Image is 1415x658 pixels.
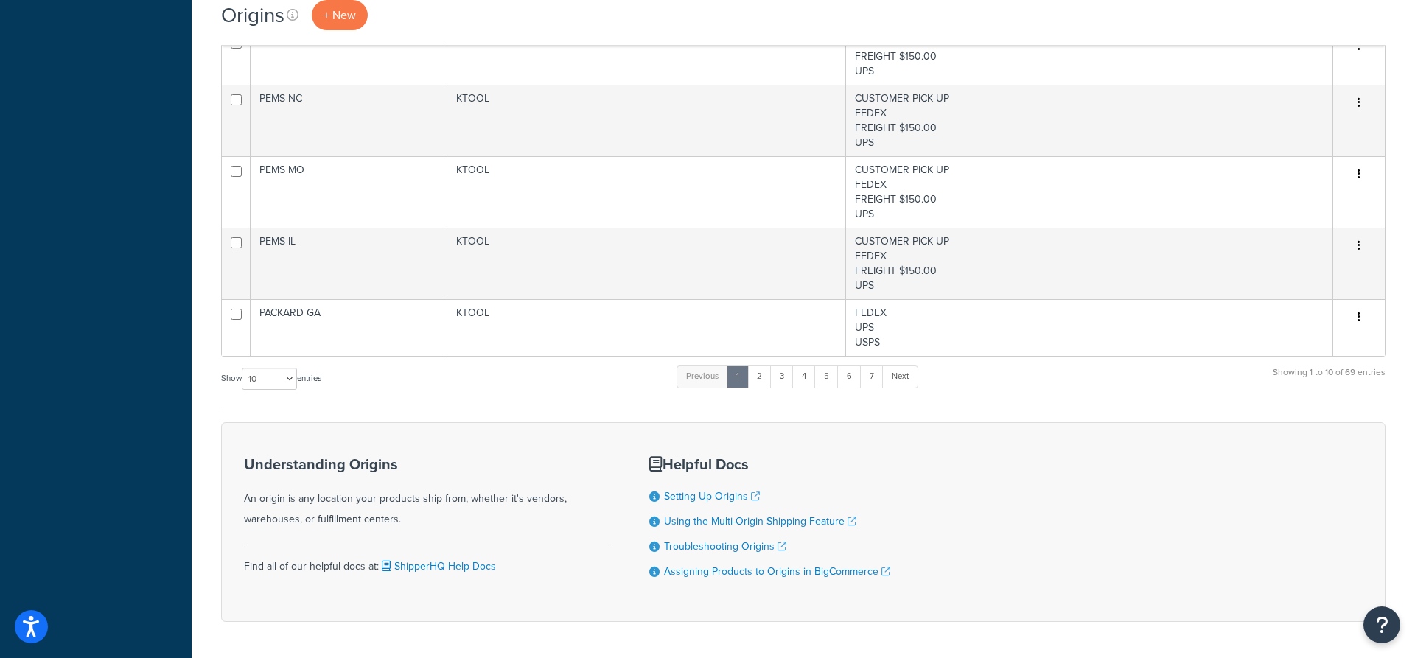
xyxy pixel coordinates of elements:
[251,299,447,356] td: PACKARD GA
[882,365,918,388] a: Next
[221,1,284,29] h1: Origins
[251,156,447,228] td: PEMS MO
[447,85,846,156] td: KTOOL
[727,365,749,388] a: 1
[324,7,356,24] span: + New
[814,365,839,388] a: 5
[244,456,612,530] div: An origin is any location your products ship from, whether it's vendors, warehouses, or fulfillme...
[221,368,321,390] label: Show entries
[747,365,772,388] a: 2
[664,564,890,579] a: Assigning Products to Origins in BigCommerce
[447,228,846,299] td: KTOOL
[846,156,1333,228] td: CUSTOMER PICK UP FEDEX FREIGHT $150.00 UPS
[664,539,786,554] a: Troubleshooting Origins
[379,559,496,574] a: ShipperHQ Help Docs
[846,299,1333,356] td: FEDEX UPS USPS
[860,365,884,388] a: 7
[244,545,612,577] div: Find all of our helpful docs at:
[447,28,846,85] td: KTOOL
[251,85,447,156] td: PEMS NC
[244,456,612,472] h3: Understanding Origins
[1363,606,1400,643] button: Open Resource Center
[677,365,728,388] a: Previous
[649,456,890,472] h3: Helpful Docs
[1273,364,1386,396] div: Showing 1 to 10 of 69 entries
[846,28,1333,85] td: FEDEX FREIGHT $150.00 UPS
[792,365,816,388] a: 4
[664,514,856,529] a: Using the Multi-Origin Shipping Feature
[837,365,862,388] a: 6
[770,365,794,388] a: 3
[447,156,846,228] td: KTOOL
[846,85,1333,156] td: CUSTOMER PICK UP FEDEX FREIGHT $150.00 UPS
[447,299,846,356] td: KTOOL
[664,489,760,504] a: Setting Up Origins
[846,228,1333,299] td: CUSTOMER PICK UP FEDEX FREIGHT $150.00 UPS
[251,228,447,299] td: PEMS IL
[251,28,447,85] td: PEMS MD
[242,368,297,390] select: Showentries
